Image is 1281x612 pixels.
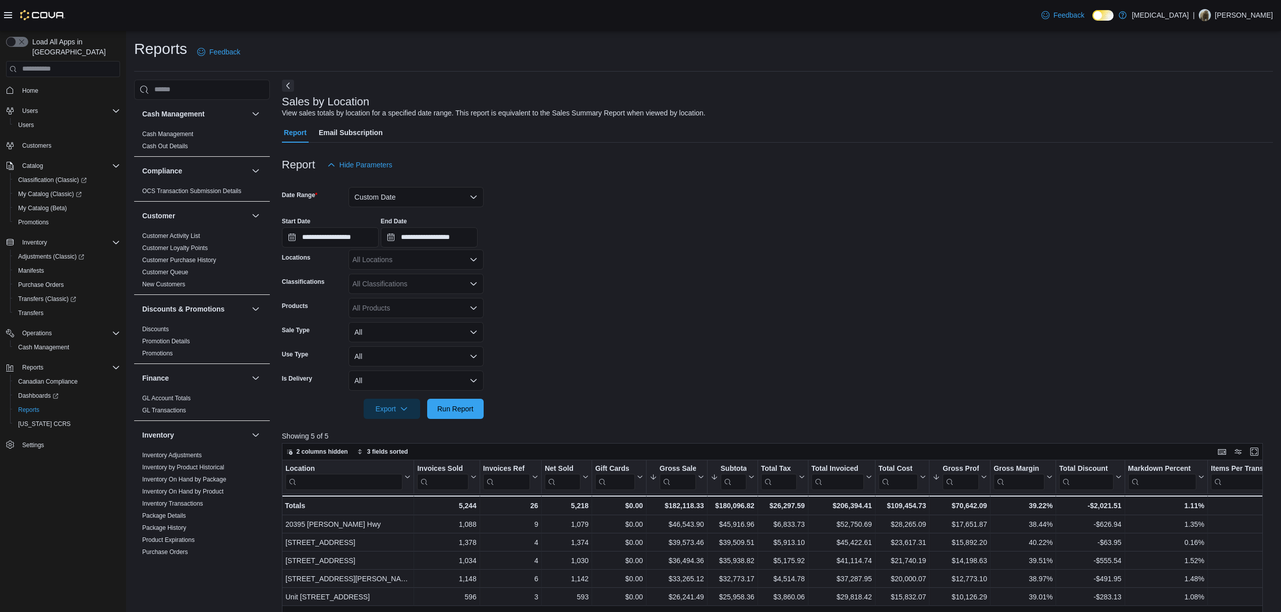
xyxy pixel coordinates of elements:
a: Inventory Adjustments [142,452,202,459]
img: Cova [20,10,65,20]
span: My Catalog (Beta) [14,202,120,214]
button: Users [10,118,124,132]
span: Manifests [18,267,44,275]
button: Total Discount [1059,464,1121,489]
button: Total Tax [761,464,805,489]
button: Subtotal [711,464,754,489]
div: Total Discount [1059,464,1113,489]
div: $52,750.69 [811,518,872,530]
p: [PERSON_NAME] [1215,9,1273,21]
a: Package History [142,524,186,531]
div: $206,394.41 [811,500,872,512]
div: Gift Card Sales [595,464,635,489]
span: Settings [18,438,120,451]
div: 5,218 [545,500,589,512]
div: Invoices Ref [483,464,530,473]
span: Canadian Compliance [18,378,78,386]
span: Classification (Classic) [18,176,87,184]
button: Inventory [250,429,262,441]
button: Custom Date [348,187,484,207]
h3: Inventory [142,430,174,440]
a: GL Account Totals [142,395,191,402]
div: $46,543.90 [650,518,704,530]
button: Operations [2,326,124,340]
button: Export [364,399,420,419]
label: Date Range [282,191,318,199]
span: Washington CCRS [14,418,120,430]
h3: Sales by Location [282,96,370,108]
span: Home [18,84,120,97]
button: Inventory [142,430,248,440]
label: Sale Type [282,326,310,334]
button: Gross Profit [933,464,987,489]
a: Adjustments (Classic) [10,250,124,264]
button: Customers [2,138,124,153]
a: Adjustments (Classic) [14,251,88,263]
a: Home [18,85,42,97]
p: | [1193,9,1195,21]
div: 40.22% [994,536,1053,548]
span: Operations [22,329,52,337]
button: Invoices Ref [483,464,538,489]
span: Feedback [209,47,240,57]
a: Users [14,119,38,131]
span: [US_STATE] CCRS [18,420,71,428]
a: Customers [18,140,55,152]
div: Total Tax [761,464,797,489]
button: Open list of options [470,256,478,264]
button: Operations [18,327,56,339]
span: Adjustments (Classic) [14,251,120,263]
span: Inventory On Hand by Package [142,475,226,483]
button: 2 columns hidden [282,446,352,458]
button: Catalog [2,159,124,173]
a: Purchase Orders [14,279,68,291]
h3: Customer [142,211,175,221]
span: Inventory Transactions [142,500,203,508]
div: $70,642.09 [933,500,987,512]
span: Feedback [1054,10,1084,20]
button: Total Cost [879,464,926,489]
nav: Complex example [6,79,120,478]
span: Operations [18,327,120,339]
a: Customer Loyalty Points [142,244,208,252]
span: Classification (Classic) [14,174,120,186]
span: Promotions [14,216,120,228]
a: OCS Transaction Submission Details [142,188,242,195]
a: Cash Management [142,131,193,138]
span: My Catalog (Classic) [14,188,120,200]
span: Transfers [14,307,120,319]
a: Feedback [193,42,244,62]
div: Gross Margin [994,464,1044,473]
a: Transfers (Classic) [10,292,124,306]
div: Location [285,464,402,489]
span: GL Account Totals [142,394,191,402]
button: All [348,371,484,391]
button: Enter fullscreen [1248,446,1260,458]
div: 1.35% [1128,518,1204,530]
span: Customer Purchase History [142,256,216,264]
span: 2 columns hidden [297,448,348,456]
a: Customer Activity List [142,232,200,239]
span: Run Report [437,404,474,414]
span: Users [18,121,34,129]
a: Manifests [14,265,48,277]
div: Invoices Ref [483,464,530,489]
div: $180,096.82 [711,500,754,512]
a: Promotions [142,350,173,357]
button: Location [285,464,411,489]
span: Cash Management [18,343,69,351]
span: My Catalog (Classic) [18,190,82,198]
button: Discounts & Promotions [250,303,262,315]
div: $45,422.61 [811,536,872,548]
div: 39.22% [994,500,1053,512]
span: Promotions [18,218,49,226]
label: Start Date [282,217,311,225]
div: Customer [134,230,270,294]
a: [US_STATE] CCRS [14,418,75,430]
span: Product Expirations [142,536,195,544]
div: Totals [285,500,411,512]
button: Cash Management [10,340,124,354]
div: Gross Profit [943,464,979,473]
button: Users [2,104,124,118]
